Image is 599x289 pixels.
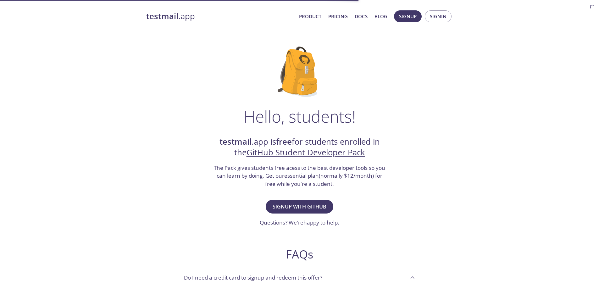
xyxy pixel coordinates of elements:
[266,200,333,214] button: Signup with GitHub
[247,147,365,158] a: GitHub Student Developer Pack
[213,164,386,188] h3: The Pack gives students free acess to the best developer tools so you can learn by doing. Get our...
[374,12,387,20] a: Blog
[303,219,338,226] a: happy to help
[430,12,446,20] span: Signin
[299,12,321,20] a: Product
[273,202,326,211] span: Signup with GitHub
[219,136,252,147] strong: testmail
[399,12,417,20] span: Signup
[184,274,322,282] p: Do I need a credit card to signup and redeem this offer?
[394,10,422,22] button: Signup
[276,136,292,147] strong: free
[355,12,368,20] a: Docs
[260,219,339,227] h3: Questions? We're .
[244,107,356,126] h1: Hello, students!
[425,10,452,22] button: Signin
[213,136,386,158] h2: .app is for students enrolled in the
[328,12,348,20] a: Pricing
[179,269,420,286] div: Do I need a credit card to signup and redeem this offer?
[284,172,319,179] a: essential plan
[146,11,178,22] strong: testmail
[179,247,420,261] h2: FAQs
[278,47,321,97] img: github-student-backpack.png
[146,11,294,22] a: testmail.app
